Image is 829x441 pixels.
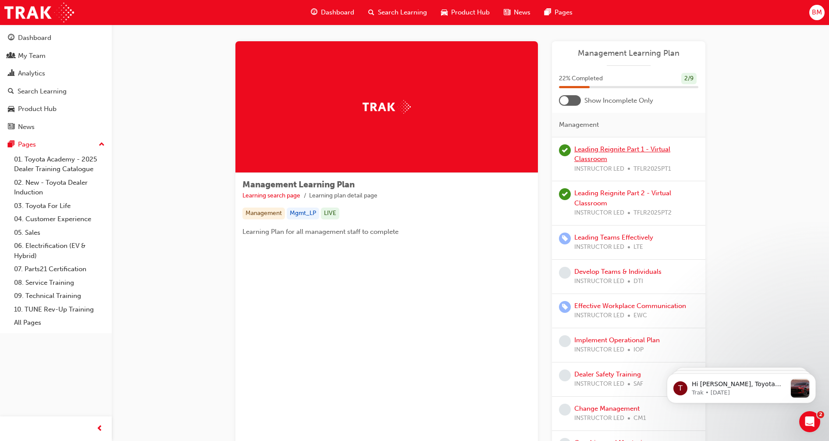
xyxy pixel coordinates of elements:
span: CM1 [633,413,646,423]
span: learningRecordVerb_ENROLL-icon [559,233,571,244]
span: 2 [817,411,824,418]
a: News [4,119,108,135]
span: TFLR2025PT1 [633,164,671,174]
a: 10. TUNE Rev-Up Training [11,303,108,316]
div: Pages [18,140,36,150]
span: Management [559,120,599,130]
a: search-iconSearch Learning [361,4,434,22]
span: INSTRUCTOR LED [574,413,624,423]
span: INSTRUCTOR LED [574,208,624,218]
span: INSTRUCTOR LED [574,164,624,174]
a: 05. Sales [11,226,108,240]
span: BM [812,7,822,18]
span: INSTRUCTOR LED [574,311,624,321]
button: Pages [4,136,108,153]
a: My Team [4,48,108,64]
span: EWC [633,311,647,321]
span: LTE [633,242,643,252]
a: 09. Technical Training [11,289,108,303]
a: Implement Operational Plan [574,336,660,344]
a: Leading Reignite Part 2 - Virtual Classroom [574,189,671,207]
span: INSTRUCTOR LED [574,379,624,389]
a: 01. Toyota Academy - 2025 Dealer Training Catalogue [11,153,108,176]
button: DashboardMy TeamAnalyticsSearch LearningProduct HubNews [4,28,108,136]
a: Change Management [574,405,640,412]
button: BM [809,5,825,20]
a: Dealer Safety Training [574,370,641,378]
a: Leading Teams Effectively [574,233,653,241]
span: people-icon [8,52,14,60]
span: pages-icon [8,141,14,149]
iframe: Intercom notifications message [654,356,829,417]
span: Product Hub [451,7,490,18]
span: TFLR2025PT2 [633,208,672,218]
img: Trak [363,100,411,114]
span: learningRecordVerb_NONE-icon [559,369,571,381]
a: 07. Parts21 Certification [11,262,108,276]
a: Analytics [4,65,108,82]
li: Learning plan detail page [309,191,377,201]
a: guage-iconDashboard [304,4,361,22]
span: SAF [633,379,643,389]
span: up-icon [99,139,105,151]
a: Search Learning [4,83,108,100]
div: Product Hub [18,104,57,114]
span: prev-icon [96,423,103,434]
span: guage-icon [8,34,14,42]
a: 03. Toyota For Life [11,199,108,213]
a: Leading Reignite Part 1 - Virtual Classroom [574,145,670,163]
div: Mgmt_LP [287,208,319,219]
span: INSTRUCTOR LED [574,242,624,252]
a: Management Learning Plan [559,48,698,58]
span: learningRecordVerb_NONE-icon [559,335,571,347]
div: Dashboard [18,33,51,43]
span: search-icon [8,88,14,96]
a: car-iconProduct Hub [434,4,497,22]
a: Effective Workplace Communication [574,302,686,310]
a: 06. Electrification (EV & Hybrid) [11,239,108,262]
span: car-icon [8,105,14,113]
div: Management [242,208,285,219]
span: Management Learning Plan [242,179,355,190]
span: search-icon [368,7,374,18]
span: News [514,7,530,18]
span: Pages [555,7,573,18]
span: Hi [PERSON_NAME], Toyota has revealed the next-generation RAV4, featuring its first ever Plug-In ... [38,25,131,223]
span: learningRecordVerb_NONE-icon [559,267,571,279]
span: learningRecordVerb_ATTEND-icon [559,144,571,156]
span: Dashboard [321,7,354,18]
span: Learning Plan for all management staff to complete [242,228,398,236]
p: Message from Trak, sent 10w ago [38,33,133,41]
span: guage-icon [311,7,317,18]
a: pages-iconPages [537,4,580,22]
span: IOP [633,345,644,355]
div: News [18,122,35,132]
div: Search Learning [18,86,67,97]
span: DTI [633,276,643,287]
a: Learning search page [242,192,300,199]
span: Search Learning [378,7,427,18]
span: INSTRUCTOR LED [574,345,624,355]
a: Dashboard [4,30,108,46]
div: Analytics [18,68,45,79]
a: 04. Customer Experience [11,212,108,226]
span: learningRecordVerb_ENROLL-icon [559,301,571,313]
img: Trak [4,3,74,22]
a: All Pages [11,316,108,330]
span: pages-icon [544,7,551,18]
span: 22 % Completed [559,74,603,84]
a: Product Hub [4,101,108,117]
iframe: Intercom live chat [799,411,820,432]
a: 08. Service Training [11,276,108,290]
div: 2 / 9 [681,73,697,85]
span: car-icon [441,7,448,18]
span: learningRecordVerb_NONE-icon [559,404,571,416]
div: My Team [18,51,46,61]
span: INSTRUCTOR LED [574,276,624,287]
span: Show Incomplete Only [584,96,653,106]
